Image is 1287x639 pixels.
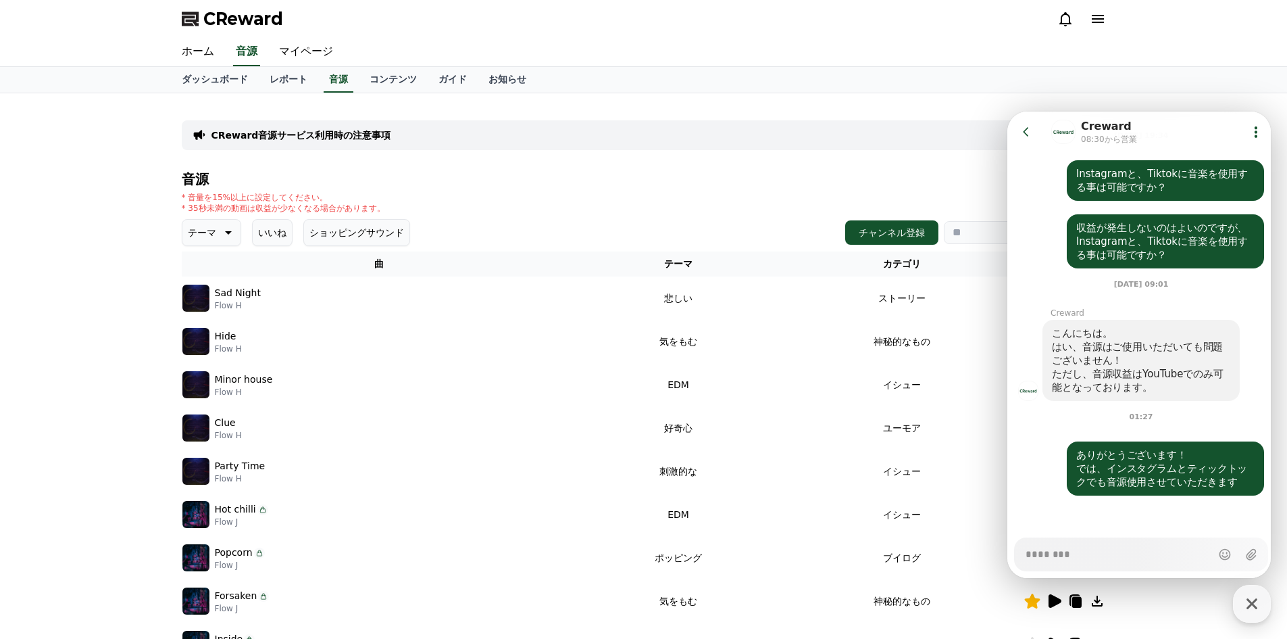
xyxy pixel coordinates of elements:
[259,67,318,93] a: レポート
[215,286,261,300] p: Sad Night
[215,589,257,603] p: Forsaken
[182,192,385,203] p: * 音量を15%以上に設定してください。
[576,320,780,363] td: 気をもむ
[780,277,1024,320] td: ストーリー
[268,38,344,66] a: マイページ
[215,603,270,614] p: Flow J
[780,252,1024,277] th: カテゴリ
[576,277,780,320] td: 悲しい
[211,128,391,142] a: CReward音源サービス利用時の注意事項
[233,38,260,66] a: 音源
[215,373,273,387] p: Minor house
[182,8,283,30] a: CReward
[215,560,265,571] p: Flow J
[576,363,780,406] td: EDM
[182,203,385,214] p: * 35秒未満の動画は収益が少なくなる場合があります。
[215,459,266,473] p: Party Time
[576,536,780,579] td: ポッピング
[182,415,209,442] img: music
[182,172,1106,187] h4: 音源
[182,458,209,485] img: music
[188,223,216,242] p: テーマ
[215,473,266,484] p: Flow H
[171,38,225,66] a: ホーム
[215,387,273,398] p: Flow H
[478,67,537,93] a: お知らせ
[215,546,253,560] p: Popcorn
[215,344,242,354] p: Flow H
[780,493,1024,536] td: イシュー
[252,219,293,246] button: いいね
[303,219,410,246] button: ショッピングサウンド
[215,300,261,311] p: Flow H
[780,536,1024,579] td: ブイログ
[576,579,780,623] td: 気をもむ
[182,501,209,528] img: music
[182,285,209,312] img: music
[215,502,256,517] p: Hot chilli
[1007,112,1271,578] iframe: Channel chat
[324,67,353,93] a: 音源
[182,252,577,277] th: 曲
[182,588,209,615] img: music
[428,67,478,93] a: ガイド
[182,219,241,246] button: テーマ
[576,493,780,536] td: EDM
[359,67,428,93] a: コンテンツ
[182,544,209,571] img: music
[576,450,780,493] td: 刺激的な
[215,517,268,527] p: Flow J
[215,430,242,441] p: Flow H
[203,8,283,30] span: CReward
[171,67,259,93] a: ダッシュボード
[780,363,1024,406] td: イシュー
[576,252,780,277] th: テーマ
[182,371,209,398] img: music
[780,450,1024,493] td: イシュー
[182,328,209,355] img: music
[215,329,236,344] p: Hide
[576,406,780,450] td: 好奇心
[780,406,1024,450] td: ユーモア
[215,416,236,430] p: Clue
[780,579,1024,623] td: 神秘的なもの
[845,220,938,245] button: チャンネル登録
[780,320,1024,363] td: 神秘的なもの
